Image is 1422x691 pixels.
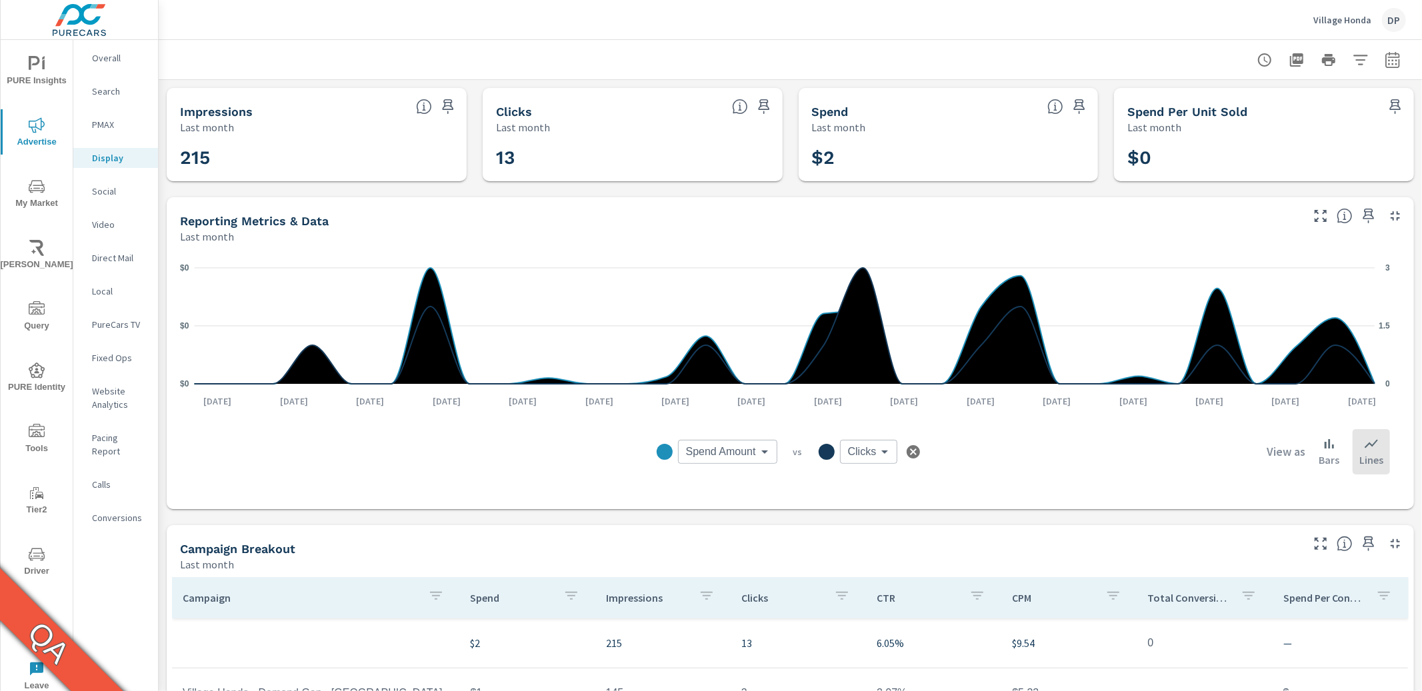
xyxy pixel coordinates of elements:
[5,424,69,456] span: Tools
[73,81,158,101] div: Search
[1385,379,1390,388] text: 0
[1337,536,1353,552] span: This is a summary of Display performance results by campaign. Each column can be sorted.
[1186,394,1233,408] p: [DATE]
[1310,205,1331,227] button: Make Fullscreen
[1283,591,1365,604] p: Spend Per Conversion
[1137,626,1273,660] td: 0
[73,148,158,168] div: Display
[729,394,775,408] p: [DATE]
[73,348,158,368] div: Fixed Ops
[5,56,69,89] span: PURE Insights
[606,635,720,651] p: 215
[180,556,234,572] p: Last month
[1283,635,1397,651] p: —
[180,542,295,556] h5: Campaign Breakout
[1033,394,1080,408] p: [DATE]
[73,181,158,201] div: Social
[1382,8,1406,32] div: DP
[73,215,158,235] div: Video
[1127,119,1181,135] p: Last month
[1385,263,1390,273] text: 3
[881,394,927,408] p: [DATE]
[92,285,147,298] p: Local
[92,384,147,411] p: Website Analytics
[496,119,550,135] p: Last month
[1069,96,1090,117] span: Save this to your personalized report
[5,301,69,334] span: Query
[805,394,851,408] p: [DATE]
[416,99,432,115] span: The number of times an ad was shown on your behalf.
[499,394,546,408] p: [DATE]
[437,96,459,117] span: Save this to your personalized report
[686,445,756,458] span: Spend Amount
[1359,452,1383,468] p: Lines
[471,591,553,604] p: Spend
[812,105,849,119] h5: Spend
[180,263,189,273] text: $0
[1339,394,1385,408] p: [DATE]
[496,105,532,119] h5: Clicks
[1385,96,1406,117] span: Save this to your personalized report
[753,96,775,117] span: Save this to your personalized report
[423,394,470,408] p: [DATE]
[5,179,69,211] span: My Market
[1148,591,1230,604] p: Total Conversions
[92,431,147,458] p: Pacing Report
[812,147,1085,169] h3: $2
[1347,47,1374,73] button: Apply Filters
[1358,533,1379,554] span: Save this to your personalized report
[957,394,1004,408] p: [DATE]
[73,281,158,301] div: Local
[1012,635,1126,651] p: $9.54
[1319,452,1339,468] p: Bars
[92,351,147,364] p: Fixed Ops
[92,251,147,265] p: Direct Mail
[1315,47,1342,73] button: Print Report
[1385,533,1406,554] button: Minimize Widget
[1127,147,1401,169] h3: $0
[606,591,688,604] p: Impressions
[195,394,241,408] p: [DATE]
[1267,445,1305,458] h6: View as
[73,115,158,135] div: PMAX
[1127,105,1247,119] h5: Spend Per Unit Sold
[877,635,991,651] p: 6.05%
[576,394,623,408] p: [DATE]
[271,394,317,408] p: [DATE]
[471,635,585,651] p: $2
[180,229,234,245] p: Last month
[812,119,866,135] p: Last month
[777,446,819,458] p: vs
[1379,321,1390,331] text: 1.5
[180,379,189,388] text: $0
[347,394,393,408] p: [DATE]
[1283,47,1310,73] button: "Export Report to PDF"
[180,119,234,135] p: Last month
[73,474,158,494] div: Calls
[741,635,855,651] p: 13
[1110,394,1157,408] p: [DATE]
[92,511,147,524] p: Conversions
[1263,394,1309,408] p: [DATE]
[1385,205,1406,227] button: Minimize Widget
[1313,14,1371,26] p: Village Honda
[496,147,769,169] h3: 13
[92,85,147,98] p: Search
[5,485,69,518] span: Tier2
[73,508,158,528] div: Conversions
[1012,591,1094,604] p: CPM
[180,214,329,228] h5: Reporting Metrics & Data
[1379,47,1406,73] button: Select Date Range
[183,591,417,604] p: Campaign
[5,117,69,150] span: Advertise
[1310,533,1331,554] button: Make Fullscreen
[877,591,959,604] p: CTR
[741,591,823,604] p: Clicks
[92,151,147,165] p: Display
[73,315,158,335] div: PureCars TV
[652,394,699,408] p: [DATE]
[180,147,453,169] h3: 215
[1337,208,1353,224] span: Understand Display data over time and see how metrics compare to each other.
[732,99,748,115] span: The number of times an ad was clicked by a consumer.
[73,428,158,461] div: Pacing Report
